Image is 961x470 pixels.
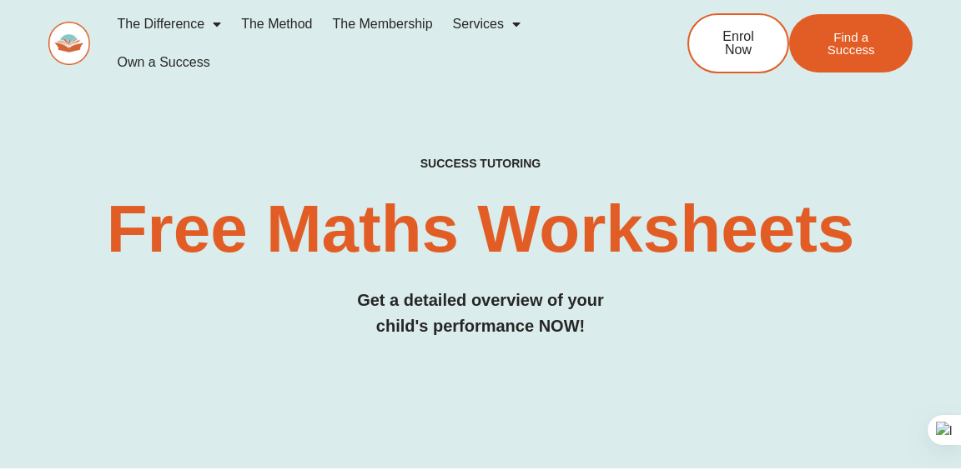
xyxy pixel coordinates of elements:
h3: Get a detailed overview of your child's performance NOW! [48,287,913,339]
span: Find a Success [814,31,888,56]
a: Own a Success [107,43,219,82]
nav: Menu [107,5,637,82]
h2: Free Maths Worksheets​ [48,196,913,262]
a: Find a Success [789,14,913,72]
a: The Method [231,5,322,43]
a: Enrol Now [687,13,789,73]
a: Services [443,5,531,43]
h4: SUCCESS TUTORING​ [48,157,913,171]
iframe: Chat Widget [676,282,961,470]
span: Enrol Now [714,30,762,57]
a: The Difference [107,5,231,43]
a: The Membership [323,5,443,43]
